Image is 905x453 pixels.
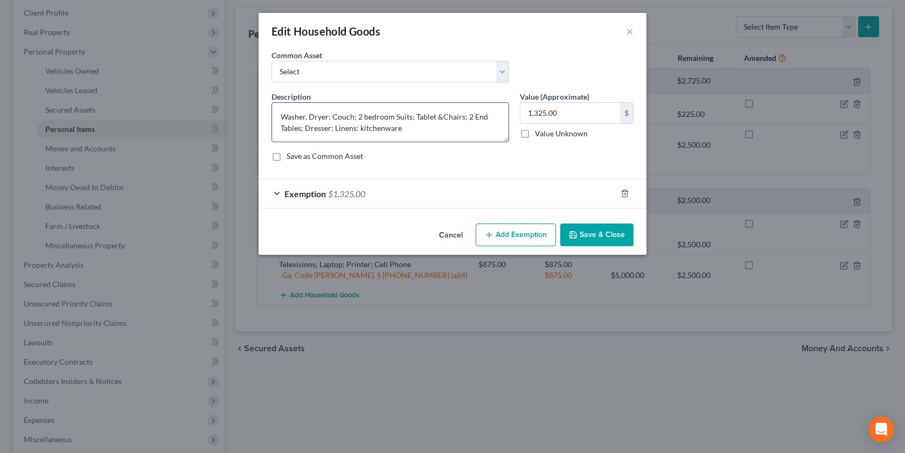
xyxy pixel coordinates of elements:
label: Common Asset [271,50,322,61]
label: Value Unknown [535,128,588,139]
div: Edit Household Goods [271,24,380,39]
div: $ [620,103,633,123]
button: Add Exemption [476,224,556,246]
span: Exemption [284,189,326,199]
div: Open Intercom Messenger [868,416,894,442]
button: Save & Close [560,224,633,246]
label: Value (Approximate) [520,91,589,102]
button: × [626,25,633,38]
input: 0.00 [520,103,620,123]
label: Save as Common Asset [287,151,363,162]
span: $1,325.00 [328,189,365,199]
span: Description [271,92,311,101]
button: Cancel [430,225,471,246]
